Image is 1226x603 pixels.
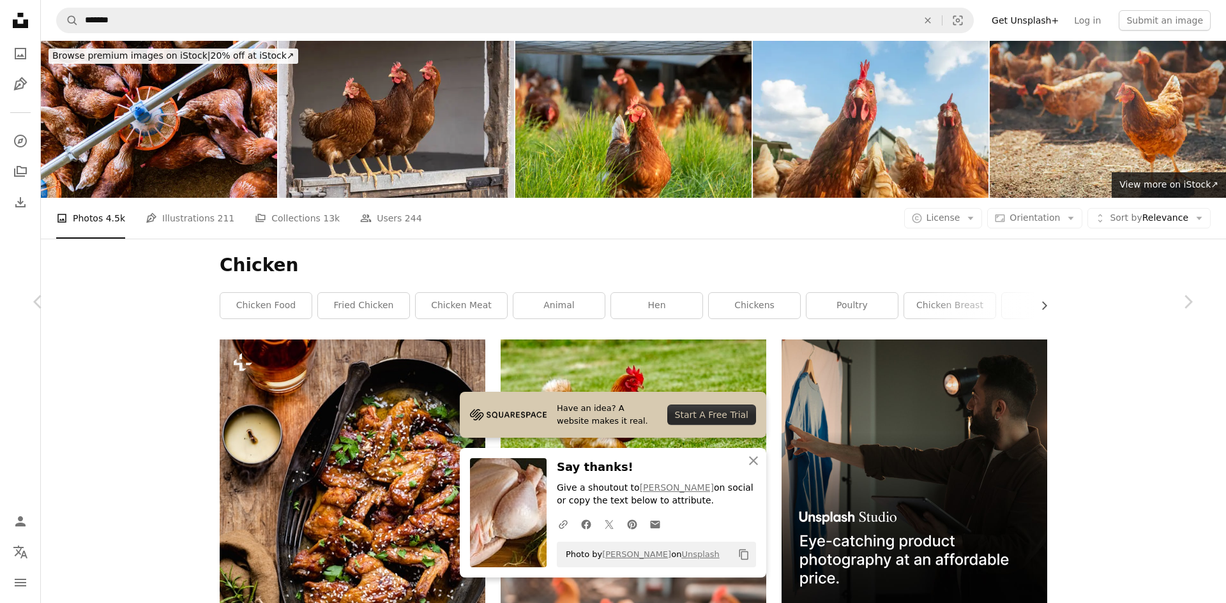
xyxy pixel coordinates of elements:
button: Clear [914,8,942,33]
a: [PERSON_NAME] [640,482,714,493]
a: [PERSON_NAME] [602,549,671,559]
button: Language [8,539,33,565]
a: Next [1149,241,1226,363]
button: scroll list to the right [1033,293,1047,318]
button: Visual search [942,8,973,33]
button: Submit an image [1119,10,1211,31]
a: fried chicken [318,293,409,318]
a: a plate of food [220,533,485,544]
div: 20% off at iStock ↗ [49,48,298,64]
a: duck [1002,293,1093,318]
a: Explore [8,128,33,154]
a: Download History [8,190,33,215]
p: Give a shoutout to on social or copy the text below to attribute. [557,482,756,507]
button: Menu [8,570,33,595]
a: Illustrations 211 [146,198,234,239]
span: 13k [323,211,340,225]
a: poultry [806,293,898,318]
a: Collections [8,159,33,184]
img: file-1705255347840-230a6ab5bca9image [470,405,547,424]
span: Sort by [1110,212,1142,223]
a: Share over email [644,511,667,537]
a: Have an idea? A website makes it real.Start A Free Trial [460,392,766,438]
a: Get Unsplash+ [984,10,1066,31]
a: chickens [709,293,800,318]
img: Rhode Island Red Chickens [278,41,515,198]
span: License [927,212,960,223]
a: Photos [8,41,33,66]
a: View more on iStock↗ [1112,172,1226,198]
a: Collections 13k [255,198,340,239]
a: animal [513,293,605,318]
a: hen [611,293,702,318]
span: Relevance [1110,212,1188,225]
div: Start A Free Trial [667,405,756,425]
button: Copy to clipboard [733,544,755,565]
a: Share on Twitter [598,511,621,537]
a: Browse premium images on iStock|20% off at iStock↗ [41,41,306,71]
a: Share on Pinterest [621,511,644,537]
img: Chickens eating from a feeder at a poultry farm [41,41,277,198]
span: View more on iStock ↗ [1119,179,1218,190]
a: Users 244 [360,198,421,239]
img: brown chicken on green grass field during daytime [501,339,766,516]
h3: Say thanks! [557,458,756,477]
button: Orientation [987,208,1082,228]
img: Curious free-range chickens looking into the camera – Wide-angle close-up on green grass [753,41,989,198]
button: Sort byRelevance [1087,208,1211,228]
a: Illustrations [8,71,33,97]
a: Log in / Sign up [8,509,33,534]
a: Log in [1066,10,1109,31]
span: 244 [405,211,422,225]
span: Orientation [1010,212,1060,223]
a: Unsplash [681,549,719,559]
a: chicken breast [904,293,995,318]
a: chicken food [220,293,312,318]
span: Photo by on [559,544,720,565]
a: chicken meat [416,293,507,318]
img: Happy free-range chickens enjoying nature in the lush grass in the evening sun [515,41,752,198]
span: Have an idea? A website makes it real. [557,402,657,428]
h1: Chicken [220,254,1047,277]
img: Red chicken walking in paddock at farm [990,41,1226,198]
button: License [904,208,983,228]
button: Search Unsplash [57,8,79,33]
span: 211 [218,211,235,225]
form: Find visuals sitewide [56,8,974,33]
a: Share on Facebook [575,511,598,537]
span: Browse premium images on iStock | [52,50,210,61]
